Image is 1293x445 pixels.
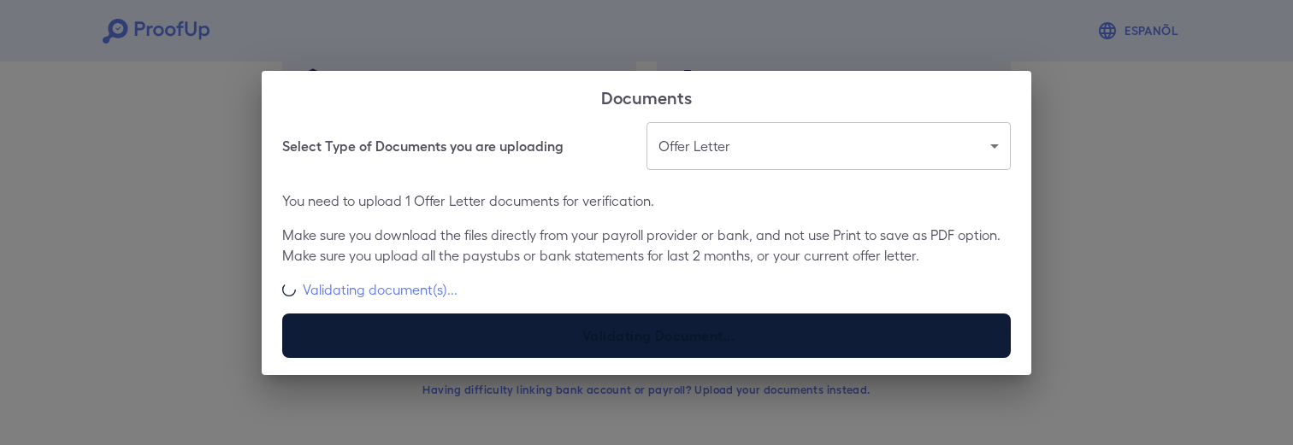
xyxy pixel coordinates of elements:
p: You need to upload 1 Offer Letter documents for verification. [282,190,1011,211]
h6: Select Type of Documents you are uploading [282,136,564,156]
p: Validating document(s)... [303,279,458,300]
p: Make sure you download the files directly from your payroll provider or bank, and not use Print t... [282,225,1011,266]
div: Offer Letter [646,122,1011,170]
h2: Documents [262,71,1031,122]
